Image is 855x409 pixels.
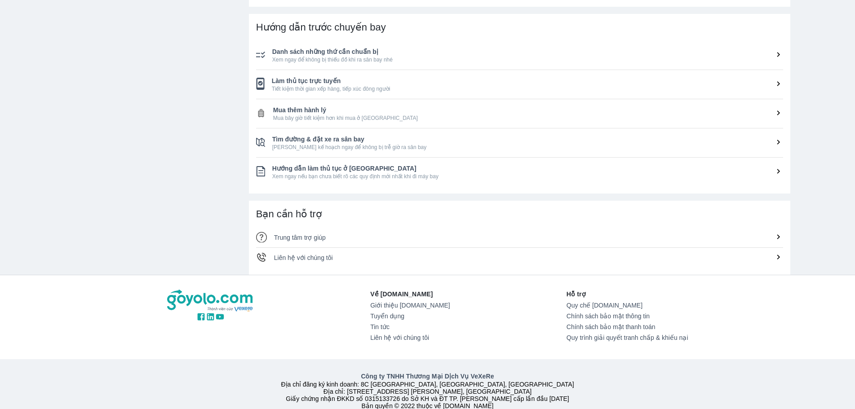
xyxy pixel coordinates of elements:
[370,302,450,309] a: Giới thiệu [DOMAIN_NAME]
[256,78,265,90] img: ic_checklist
[370,290,450,299] p: Về [DOMAIN_NAME]
[256,166,265,177] img: ic_checklist
[567,334,688,341] a: Quy trình giải quyết tranh chấp & khiếu nại
[370,323,450,330] a: Tin tức
[272,173,783,180] span: Xem ngay nếu bạn chưa biết rõ các quy định mới nhất khi đi máy bay
[273,106,783,114] span: Mua thêm hành lý
[256,138,265,147] img: ic_checklist
[272,76,783,85] span: Làm thủ tục trực tuyến
[272,85,783,92] span: Tiết kiệm thời gian xếp hàng, tiếp xúc đông người
[567,302,688,309] a: Quy chế [DOMAIN_NAME]
[256,232,267,242] img: ic_qa
[272,135,783,144] span: Tìm đường & đặt xe ra sân bay
[567,290,688,299] p: Hỗ trợ
[272,47,783,56] span: Danh sách những thứ cần chuẩn bị
[370,312,450,320] a: Tuyển dụng
[272,164,783,173] span: Hướng dẫn làm thủ tục ở [GEOGRAPHIC_DATA]
[370,334,450,341] a: Liên hệ với chúng tôi
[167,290,254,312] img: logo
[274,234,326,241] span: Trung tâm trợ giúp
[256,208,322,220] span: Bạn cần hỗ trợ
[256,108,266,118] img: ic_checklist
[256,22,386,33] span: Hướng dẫn trước chuyến bay
[273,114,783,122] span: Mua bây giờ tiết kiệm hơn khi mua ở [GEOGRAPHIC_DATA]
[274,254,333,261] span: Liên hệ với chúng tôi
[256,51,265,58] img: ic_checklist
[272,144,783,151] span: [PERSON_NAME] kế hoạch ngay để không bị trễ giờ ra sân bay
[256,252,267,263] img: ic_phone-call
[272,56,783,63] span: Xem ngay để không bị thiếu đồ khi ra sân bay nhé
[567,312,688,320] a: Chính sách bảo mật thông tin
[169,372,687,381] p: Công ty TNHH Thương Mại Dịch Vụ VeXeRe
[567,323,688,330] a: Chính sách bảo mật thanh toán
